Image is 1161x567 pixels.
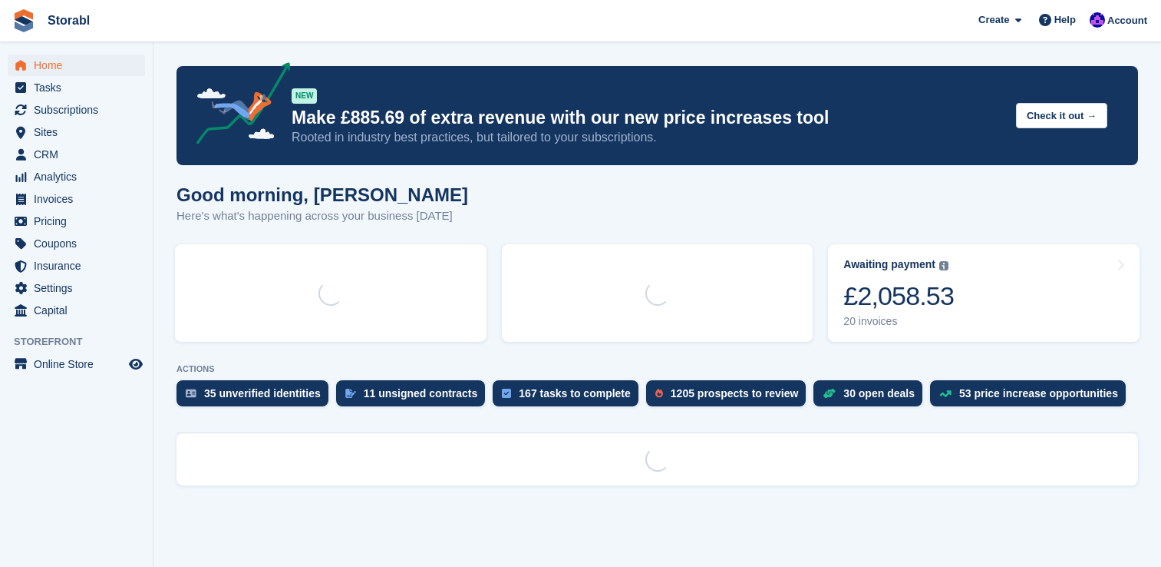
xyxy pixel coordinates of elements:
[34,211,126,232] span: Pricing
[1016,103,1107,128] button: Check it out →
[292,129,1004,146] p: Rooted in industry best practices, but tailored to your subscriptions.
[8,255,145,277] a: menu
[345,389,356,398] img: contract_signature_icon-13c848040528278c33f63329250d36e43548de30e8caae1d1a13099fd9432cc5.svg
[34,233,126,254] span: Coupons
[186,389,196,398] img: verify_identity-adf6edd0f0f0b5bbfe63781bf79b02c33cf7c696d77639b501bdc392416b5a36.svg
[34,55,126,76] span: Home
[292,88,317,104] div: NEW
[813,380,930,414] a: 30 open deals
[34,121,126,143] span: Sites
[502,389,511,398] img: task-75834270c22a3079a89374b754ae025e5fb1db73e45f91037f5363f120a921f8.svg
[8,188,145,210] a: menu
[493,380,646,414] a: 167 tasks to complete
[959,387,1118,400] div: 53 price increase opportunities
[183,62,291,150] img: price-adjustments-announcement-icon-8257ccfd72463d97f412b2fc003d46551f7dbcb40ab6d574587a9cd5c0d94...
[176,184,468,205] h1: Good morning, [PERSON_NAME]
[843,258,935,271] div: Awaiting payment
[671,387,799,400] div: 1205 prospects to review
[930,380,1133,414] a: 53 price increase opportunities
[34,353,126,375] span: Online Store
[336,380,493,414] a: 11 unsigned contracts
[176,364,1138,374] p: ACTIONS
[519,387,631,400] div: 167 tasks to complete
[8,121,145,143] a: menu
[204,387,321,400] div: 35 unverified identities
[8,99,145,121] a: menu
[8,166,145,187] a: menu
[8,233,145,254] a: menu
[292,107,1004,129] p: Make £885.69 of extra revenue with our new price increases tool
[34,255,126,277] span: Insurance
[34,166,126,187] span: Analytics
[1054,12,1076,28] span: Help
[8,300,145,321] a: menu
[939,390,952,397] img: price_increase_opportunities-93ffe204e8149a01c8c9dc8f82e8f89637d9d84a8eef4429ea346261dce0b2c0.svg
[34,188,126,210] span: Invoices
[8,55,145,76] a: menu
[843,315,954,328] div: 20 invoices
[34,277,126,299] span: Settings
[843,387,915,400] div: 30 open deals
[655,389,663,398] img: prospect-51fa495bee0391a8d652442698ab0144808aea92771e9ea1ae160a38d050c398.svg
[1107,13,1147,28] span: Account
[8,211,145,232] a: menu
[978,12,1009,28] span: Create
[176,380,336,414] a: 35 unverified identities
[34,300,126,321] span: Capital
[364,387,478,400] div: 11 unsigned contracts
[8,277,145,299] a: menu
[14,334,153,350] span: Storefront
[823,388,836,399] img: deal-1b604bf984904fb50ccaf53a9ad4b4a5d6e5aea283cecdc64d6e3604feb123c2.svg
[41,8,96,33] a: Storabl
[828,244,1140,342] a: Awaiting payment £2,058.53 20 invoices
[8,77,145,98] a: menu
[1090,12,1105,28] img: Bailey Hunt
[127,355,145,373] a: Preview store
[12,9,35,32] img: stora-icon-8386f47178a22dfd0bd8f6a31ec36ba5ce8667c1dd55bd0f319d3a0aa187defe.svg
[34,77,126,98] span: Tasks
[34,99,126,121] span: Subscriptions
[646,380,814,414] a: 1205 prospects to review
[8,353,145,375] a: menu
[939,261,948,270] img: icon-info-grey-7440780725fd019a000dd9b08b2336e03edf1995a4989e88bcd33f0948082b44.svg
[34,144,126,165] span: CRM
[843,280,954,312] div: £2,058.53
[8,144,145,165] a: menu
[176,207,468,225] p: Here's what's happening across your business [DATE]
